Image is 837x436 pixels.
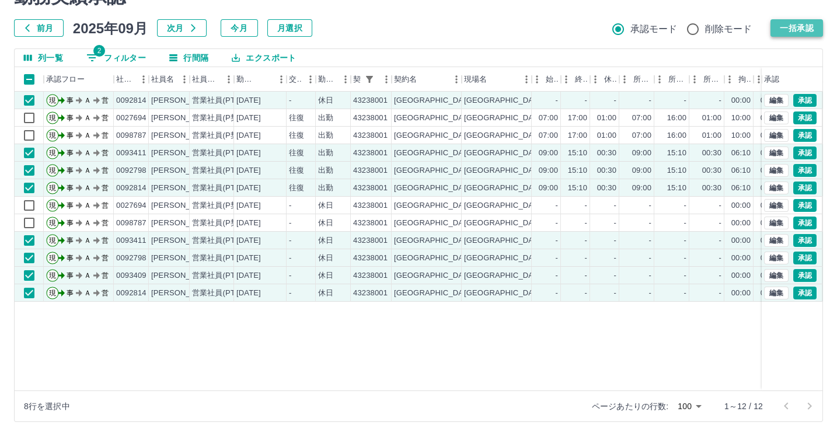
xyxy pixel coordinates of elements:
[731,200,751,211] div: 00:00
[684,200,686,211] div: -
[770,19,823,37] button: 一括承認
[236,253,261,264] div: [DATE]
[764,234,789,247] button: 編集
[793,182,817,194] button: 承認
[102,166,109,175] text: 営
[575,67,588,92] div: 終業
[394,95,475,106] div: [GEOGRAPHIC_DATA]
[667,113,686,124] div: 16:00
[77,49,155,67] button: フィルター表示
[49,236,56,245] text: 現
[761,200,780,211] div: 00:00
[84,166,91,175] text: Ａ
[236,235,261,246] div: [DATE]
[649,253,651,264] div: -
[464,113,696,124] div: [GEOGRAPHIC_DATA]立[PERSON_NAME][GEOGRAPHIC_DATA]
[630,22,678,36] span: 承認モード
[318,67,337,92] div: 勤務区分
[667,183,686,194] div: 15:10
[73,19,148,37] h5: 2025年09月
[49,184,56,192] text: 現
[192,200,249,211] div: 営業社員(P契約)
[719,95,721,106] div: -
[102,236,109,245] text: 営
[318,165,333,176] div: 出勤
[116,253,147,264] div: 0092798
[585,218,587,229] div: -
[116,95,147,106] div: 0092814
[585,95,587,106] div: -
[556,218,558,229] div: -
[289,95,291,106] div: -
[702,130,721,141] div: 01:00
[731,218,751,229] div: 00:00
[337,71,354,88] button: メニュー
[793,199,817,212] button: 承認
[289,235,291,246] div: -
[67,114,74,122] text: 事
[667,165,686,176] div: 15:10
[568,130,587,141] div: 17:00
[353,165,388,176] div: 43238001
[394,148,475,159] div: [GEOGRAPHIC_DATA]
[394,253,475,264] div: [GEOGRAPHIC_DATA]
[518,71,535,88] button: メニュー
[731,113,751,124] div: 10:00
[764,252,789,264] button: 編集
[67,166,74,175] text: 事
[764,164,789,177] button: 編集
[632,148,651,159] div: 09:00
[318,183,333,194] div: 出勤
[793,217,817,229] button: 承認
[49,166,56,175] text: 現
[289,270,291,281] div: -
[151,95,215,106] div: [PERSON_NAME]
[464,235,696,246] div: [GEOGRAPHIC_DATA]立[PERSON_NAME][GEOGRAPHIC_DATA]
[289,218,291,229] div: -
[14,19,64,37] button: 前月
[539,130,558,141] div: 07:00
[464,67,487,92] div: 現場名
[394,113,475,124] div: [GEOGRAPHIC_DATA]
[761,253,780,264] div: 00:00
[353,95,388,106] div: 43238001
[151,165,215,176] div: [PERSON_NAME]
[684,218,686,229] div: -
[116,148,147,159] div: 0093411
[464,218,696,229] div: [GEOGRAPHIC_DATA]立[PERSON_NAME][GEOGRAPHIC_DATA]
[353,235,388,246] div: 43238001
[719,235,721,246] div: -
[353,253,388,264] div: 43238001
[318,253,333,264] div: 休日
[702,148,721,159] div: 00:30
[236,148,261,159] div: [DATE]
[684,95,686,106] div: -
[236,270,261,281] div: [DATE]
[585,253,587,264] div: -
[719,218,721,229] div: -
[614,200,616,211] div: -
[84,219,91,227] text: Ａ
[731,235,751,246] div: 00:00
[539,183,558,194] div: 09:00
[67,254,74,262] text: 事
[318,113,333,124] div: 出勤
[764,67,779,92] div: 承認
[318,148,333,159] div: 出勤
[289,200,291,211] div: -
[632,165,651,176] div: 09:00
[84,236,91,245] text: Ａ
[116,165,147,176] div: 0092798
[102,184,109,192] text: 営
[157,19,207,37] button: 次月
[556,253,558,264] div: -
[673,398,706,415] div: 100
[49,131,56,139] text: 現
[302,71,319,88] button: メニュー
[190,67,234,92] div: 社員区分
[192,218,249,229] div: 営業社員(P契約)
[318,130,333,141] div: 出勤
[353,218,388,229] div: 43238001
[702,183,721,194] div: 00:30
[464,165,696,176] div: [GEOGRAPHIC_DATA]立[PERSON_NAME][GEOGRAPHIC_DATA]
